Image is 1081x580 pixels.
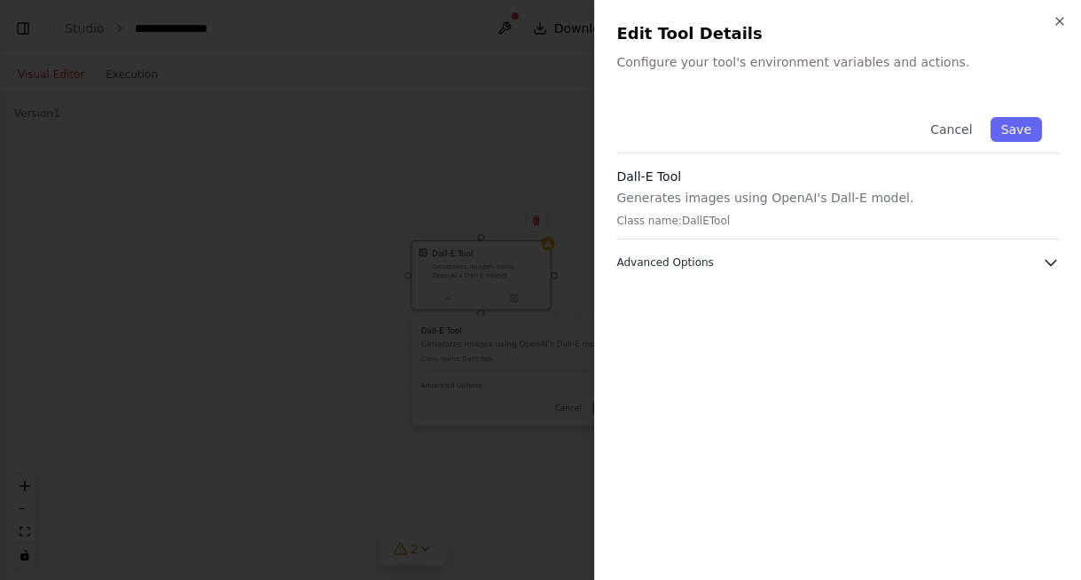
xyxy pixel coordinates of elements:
button: Cancel [920,117,983,142]
button: Advanced Options [616,254,1060,271]
button: Save [991,117,1042,142]
h2: Edit Tool Details [616,21,1060,46]
span: Advanced Options [616,255,713,270]
p: Generates images using OpenAI's Dall-E model. [616,189,1060,207]
p: Configure your tool's environment variables and actions. [616,53,1060,71]
p: Class name: DallETool [616,214,1060,228]
h3: Dall-E Tool [616,168,1060,185]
